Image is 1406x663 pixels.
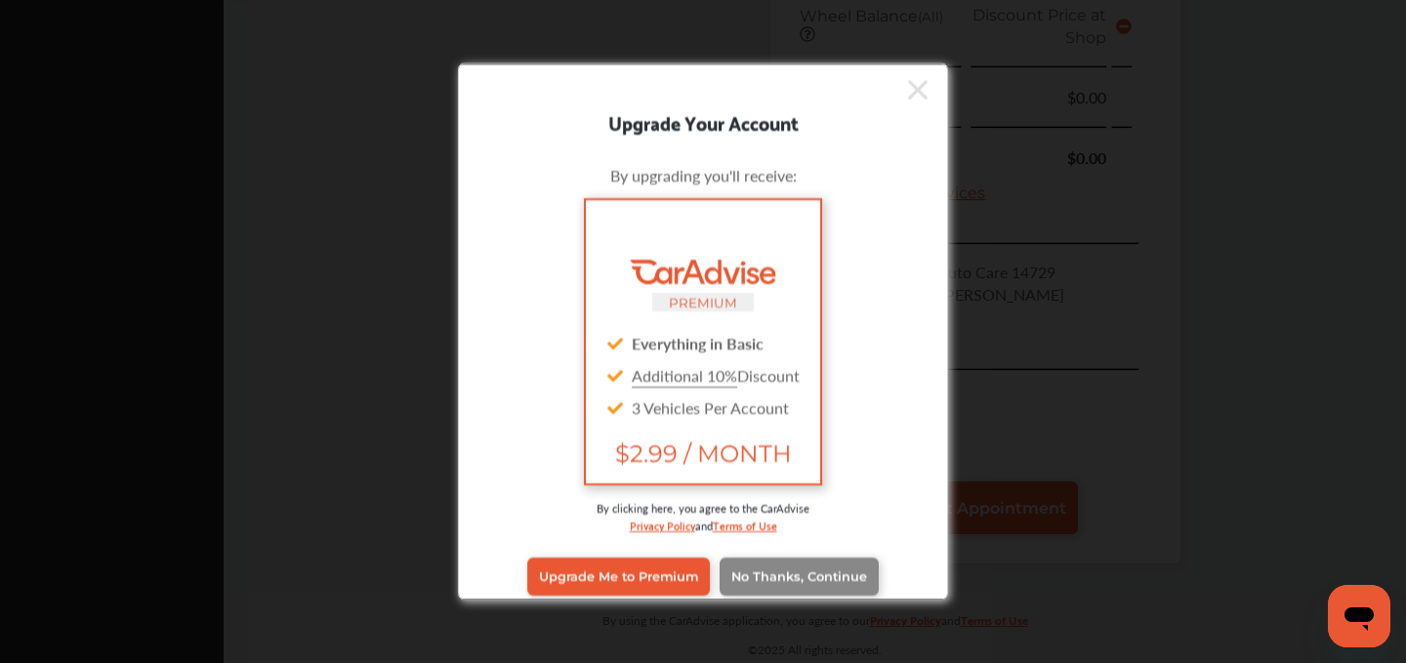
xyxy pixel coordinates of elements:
a: Terms of Use [713,515,777,533]
a: No Thanks, Continue [720,558,879,595]
span: $2.99 / MONTH [601,438,805,467]
a: Privacy Policy [630,515,695,533]
span: Discount [632,363,800,386]
span: Upgrade Me to Premium [539,569,698,584]
iframe: Button to launch messaging window [1328,585,1390,647]
a: Upgrade Me to Premium [527,558,710,595]
div: Upgrade Your Account [459,105,947,137]
span: No Thanks, Continue [731,569,867,584]
strong: Everything in Basic [632,331,764,353]
div: 3 Vehicles Per Account [601,391,805,423]
div: By upgrading you'll receive: [488,163,918,186]
u: Additional 10% [632,363,737,386]
div: By clicking here, you agree to the CarAdvise and [488,499,918,553]
small: PREMIUM [669,294,737,310]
